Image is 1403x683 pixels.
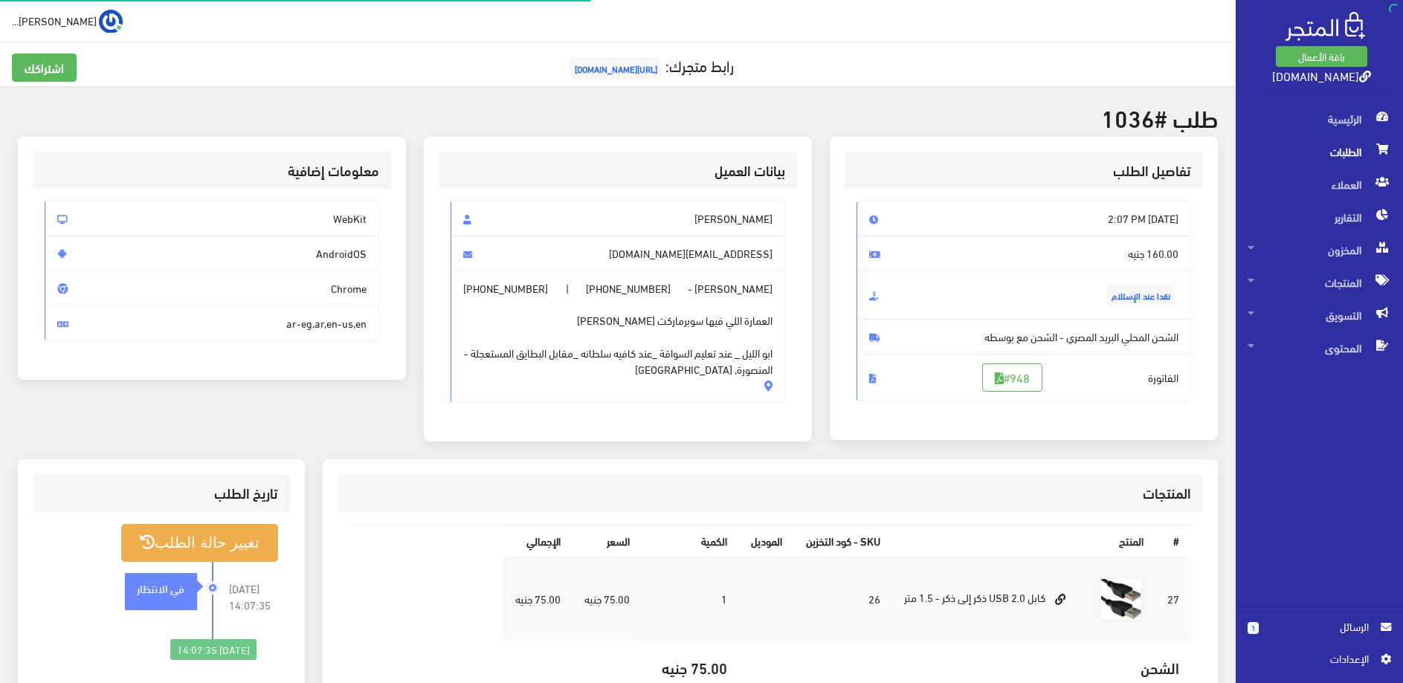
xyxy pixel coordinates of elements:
a: رابط متجرك:[URL][DOMAIN_NAME] [567,51,734,79]
h5: 75.00 جنيه [654,659,727,676]
th: # [1155,525,1191,557]
span: التقارير [1248,201,1391,233]
span: المنتجات [1248,266,1391,299]
span: المحتوى [1248,331,1391,364]
span: [URL][DOMAIN_NAME] [570,57,662,80]
strong: في الانتظار [137,580,184,596]
span: ar-eg,ar,en-us,en [45,305,379,341]
th: اﻹجمالي [503,525,573,557]
span: Chrome [45,271,379,306]
td: 75.00 جنيه [573,557,642,641]
h2: طلب #1036 [18,104,1218,130]
a: المخزون [1236,233,1403,266]
span: العمارة اللي فيها سوبرماركت [PERSON_NAME] ابو الليل _ عند تعليم السواقة _عند كافيه سلطانه _مقابل ... [463,297,773,378]
span: الشحن المحلي البريد المصري - الشحن مع بوسطه [857,319,1191,355]
td: كابل USB 2.0 ذكر إلى ذكر - 1.5 متر [892,557,1087,641]
span: [PERSON_NAME] [451,201,785,236]
h3: المنتجات [349,486,1192,500]
a: [DOMAIN_NAME] [1272,65,1371,86]
span: [PERSON_NAME]... [12,11,97,30]
th: الموديل [739,525,794,557]
th: SKU - كود التخزين [794,525,892,557]
a: التقارير [1236,201,1403,233]
th: المنتج [892,525,1155,557]
span: [PHONE_NUMBER] [586,280,671,297]
span: [EMAIL_ADDRESS][DOMAIN_NAME] [451,236,785,271]
a: العملاء [1236,168,1403,201]
img: ... [99,10,123,33]
a: باقة الأعمال [1276,46,1367,67]
td: 1 [642,557,739,641]
span: العملاء [1248,168,1391,201]
td: 27 [1155,557,1191,641]
th: الكمية [642,525,739,557]
img: . [1286,12,1365,41]
span: 1 [1248,622,1259,634]
span: WebKit [45,201,379,236]
span: [DATE] 2:07 PM [857,201,1191,236]
span: AndroidOS [45,236,379,271]
span: التسويق [1248,299,1391,331]
button: تغيير حالة الطلب [121,524,277,562]
h3: بيانات العميل [451,164,785,178]
a: المحتوى [1236,331,1403,364]
a: ... [PERSON_NAME]... [12,9,123,33]
td: 75.00 جنيه [503,557,573,641]
span: [DATE] 14:07:35 [229,580,278,613]
span: اﻹعدادات [1260,650,1368,667]
a: اﻹعدادات [1248,650,1391,674]
th: السعر [573,525,642,557]
h3: تاريخ الطلب [45,486,277,500]
a: #948 [982,363,1042,392]
span: الطلبات [1248,135,1391,168]
h5: الشحن [751,659,1179,676]
span: [PERSON_NAME] - | [451,271,785,403]
h3: تفاصيل الطلب [857,164,1191,178]
span: الرئيسية [1248,103,1391,135]
a: الرئيسية [1236,103,1403,135]
span: 160.00 جنيه [857,236,1191,271]
span: المخزون [1248,233,1391,266]
td: 26 [794,557,892,641]
a: اشتراكك [12,54,77,82]
span: نقدا عند الإستلام [1107,284,1175,306]
a: المنتجات [1236,266,1403,299]
span: الرسائل [1271,618,1369,635]
span: [PHONE_NUMBER] [463,280,548,297]
a: 1 الرسائل [1248,618,1391,650]
span: الفاتورة [857,354,1191,401]
a: الطلبات [1236,135,1403,168]
h3: معلومات إضافية [45,164,379,178]
div: [DATE] 14:07:35 [170,639,257,660]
